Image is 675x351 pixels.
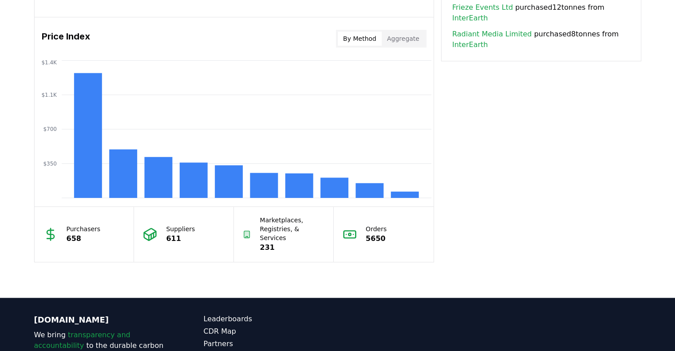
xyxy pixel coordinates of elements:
span: transparency and accountability [34,331,130,350]
tspan: $350 [43,161,57,167]
button: By Method [338,32,382,46]
a: Frieze Events Ltd [452,2,513,13]
button: Aggregate [382,32,425,46]
p: [DOMAIN_NAME] [34,314,168,326]
span: purchased 8 tonnes from [452,29,630,50]
p: 658 [67,233,101,244]
a: InterEarth [452,39,488,50]
a: Leaderboards [204,314,338,324]
p: 611 [166,233,195,244]
p: Orders [366,225,387,233]
a: Partners [204,339,338,349]
p: 231 [260,242,325,253]
tspan: $700 [43,126,57,132]
p: 5650 [366,233,387,244]
p: Marketplaces, Registries, & Services [260,216,325,242]
tspan: $1.1K [41,92,57,98]
a: Radiant Media Limited [452,29,532,39]
a: InterEarth [452,13,488,24]
h3: Price Index [42,30,90,47]
tspan: $1.4K [41,59,57,65]
span: purchased 12 tonnes from [452,2,630,24]
a: CDR Map [204,326,338,337]
p: Suppliers [166,225,195,233]
p: Purchasers [67,225,101,233]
